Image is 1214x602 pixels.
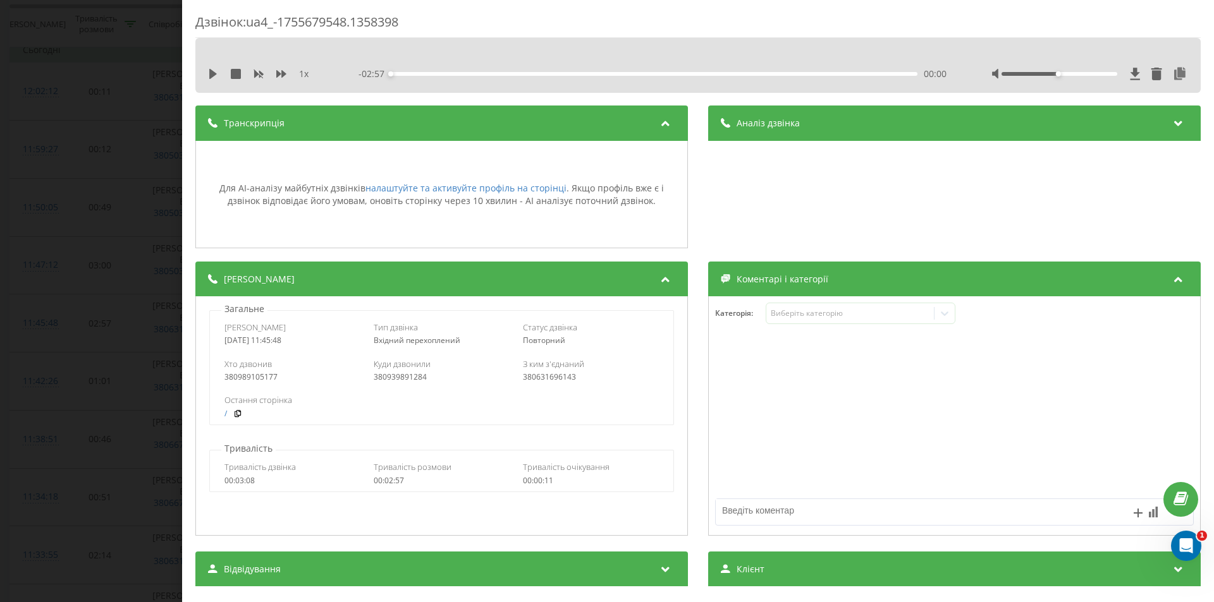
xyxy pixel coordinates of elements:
a: / [224,409,227,418]
span: Повторний [523,335,565,346]
span: Коментарі і категорії [737,273,828,286]
span: Тип дзвінка [374,322,418,333]
span: Клієнт [737,563,764,575]
div: 380989105177 [224,373,360,382]
a: налаштуйте та активуйте профіль на сторінці [365,182,567,194]
h4: Категорія : [715,309,766,318]
div: 380631696143 [523,373,659,382]
span: З ким з'єднаний [523,358,584,370]
div: 380939891284 [374,373,510,382]
div: 00:02:57 [374,476,510,485]
span: Відвідування [224,563,281,575]
span: Транскрипція [224,117,285,129]
p: Загальне [221,303,267,315]
span: Остання сторінка [224,394,292,406]
iframe: Intercom live chat [1171,531,1201,561]
span: 1 x [299,68,309,80]
span: Тривалість очікування [523,461,610,473]
div: Дзвінок : ua4_-1755679548.1358398 [195,13,1201,38]
span: Хто дзвонив [224,358,272,370]
div: Accessibility label [1056,71,1061,76]
span: Куди дзвонили [374,358,431,370]
span: Статус дзвінка [523,322,577,333]
span: - 02:57 [359,68,391,80]
span: 00:00 [924,68,947,80]
div: [DATE] 11:45:48 [224,336,360,345]
div: Accessibility label [388,71,393,76]
span: 1 [1197,531,1207,541]
div: Виберіть категорію [771,308,929,318]
div: 00:00:11 [523,476,659,485]
span: Тривалість розмови [374,461,451,473]
div: 00:03:08 [224,476,360,485]
div: Для AI-аналізу майбутніх дзвінків . Якщо профіль вже є і дзвінок відповідає його умовам, оновіть ... [202,182,681,207]
span: Вхідний перехоплений [374,335,460,346]
p: Тривалість [221,442,276,455]
span: [PERSON_NAME] [224,273,295,286]
span: [PERSON_NAME] [224,322,286,333]
span: Аналіз дзвінка [737,117,800,129]
span: Тривалість дзвінка [224,461,296,473]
